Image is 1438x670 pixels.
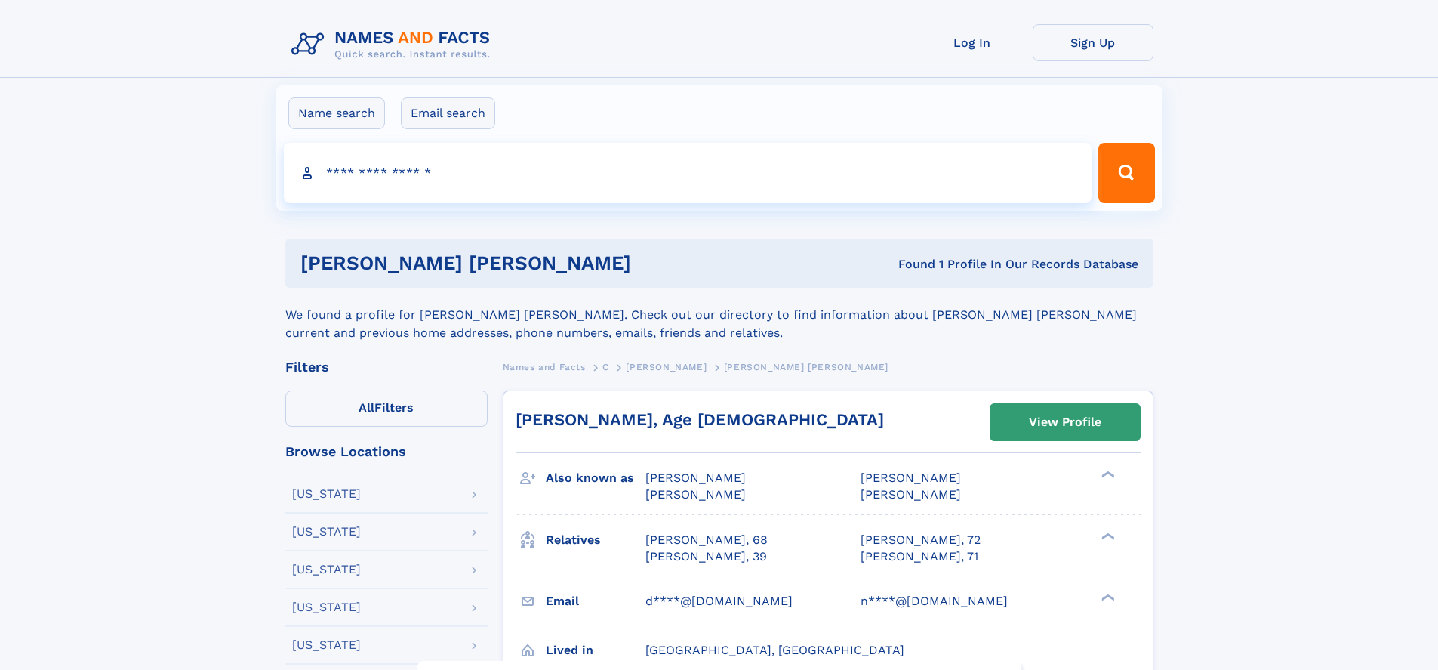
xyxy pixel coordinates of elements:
[292,526,361,538] div: [US_STATE]
[645,487,746,502] span: [PERSON_NAME]
[724,362,888,372] span: [PERSON_NAME] [PERSON_NAME]
[645,532,768,548] a: [PERSON_NAME], 68
[546,465,645,491] h3: Also known as
[1098,143,1154,203] button: Search Button
[602,357,609,376] a: C
[285,24,503,65] img: Logo Names and Facts
[602,362,609,372] span: C
[292,488,361,500] div: [US_STATE]
[1098,592,1116,602] div: ❯
[285,391,488,427] label: Filters
[1098,531,1116,541] div: ❯
[546,588,645,614] h3: Email
[546,638,645,663] h3: Lived in
[292,601,361,613] div: [US_STATE]
[1029,405,1101,440] div: View Profile
[1098,470,1116,480] div: ❯
[516,410,884,429] a: [PERSON_NAME], Age [DEMOGRAPHIC_DATA]
[912,24,1033,61] a: Log In
[990,404,1140,440] a: View Profile
[401,97,495,129] label: Email search
[1033,24,1153,61] a: Sign Up
[626,357,707,376] a: [PERSON_NAME]
[546,527,645,553] h3: Relatives
[285,445,488,459] div: Browse Locations
[284,143,1092,203] input: search input
[645,548,767,565] a: [PERSON_NAME], 39
[645,643,904,657] span: [GEOGRAPHIC_DATA], [GEOGRAPHIC_DATA]
[626,362,707,372] span: [PERSON_NAME]
[503,357,586,376] a: Names and Facts
[359,400,374,415] span: All
[861,487,961,502] span: [PERSON_NAME]
[861,548,978,565] a: [PERSON_NAME], 71
[292,639,361,651] div: [US_STATE]
[861,532,981,548] a: [PERSON_NAME], 72
[861,471,961,485] span: [PERSON_NAME]
[285,288,1153,342] div: We found a profile for [PERSON_NAME] [PERSON_NAME]. Check out our directory to find information a...
[285,360,488,374] div: Filters
[288,97,385,129] label: Name search
[765,256,1138,273] div: Found 1 Profile In Our Records Database
[292,563,361,576] div: [US_STATE]
[645,471,746,485] span: [PERSON_NAME]
[300,254,765,273] h1: [PERSON_NAME] [PERSON_NAME]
